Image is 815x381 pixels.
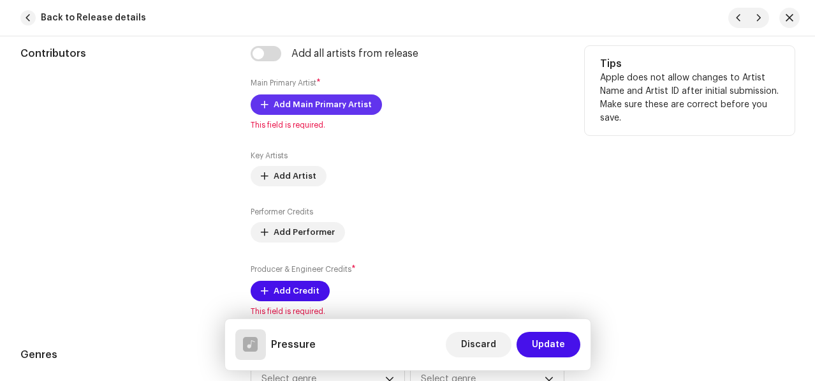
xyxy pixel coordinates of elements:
[251,306,565,317] span: This field is required.
[251,94,382,115] button: Add Main Primary Artist
[251,265,351,273] small: Producer & Engineer Credits
[251,281,330,301] button: Add Credit
[251,79,316,87] small: Main Primary Artist
[20,46,230,61] h5: Contributors
[517,332,580,357] button: Update
[532,332,565,357] span: Update
[20,347,230,362] h5: Genres
[446,332,511,357] button: Discard
[291,49,418,59] div: Add all artists from release
[600,71,779,125] p: Apple does not allow changes to Artist Name and Artist ID after initial submission. Make sure the...
[271,337,316,352] h5: Pressure
[274,278,319,304] span: Add Credit
[274,220,335,245] span: Add Performer
[251,151,288,161] label: Key Artists
[461,332,496,357] span: Discard
[251,207,313,217] label: Performer Credits
[274,163,316,189] span: Add Artist
[600,56,779,71] h5: Tips
[251,166,327,186] button: Add Artist
[251,120,565,130] span: This field is required.
[274,92,372,117] span: Add Main Primary Artist
[251,222,345,243] button: Add Performer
